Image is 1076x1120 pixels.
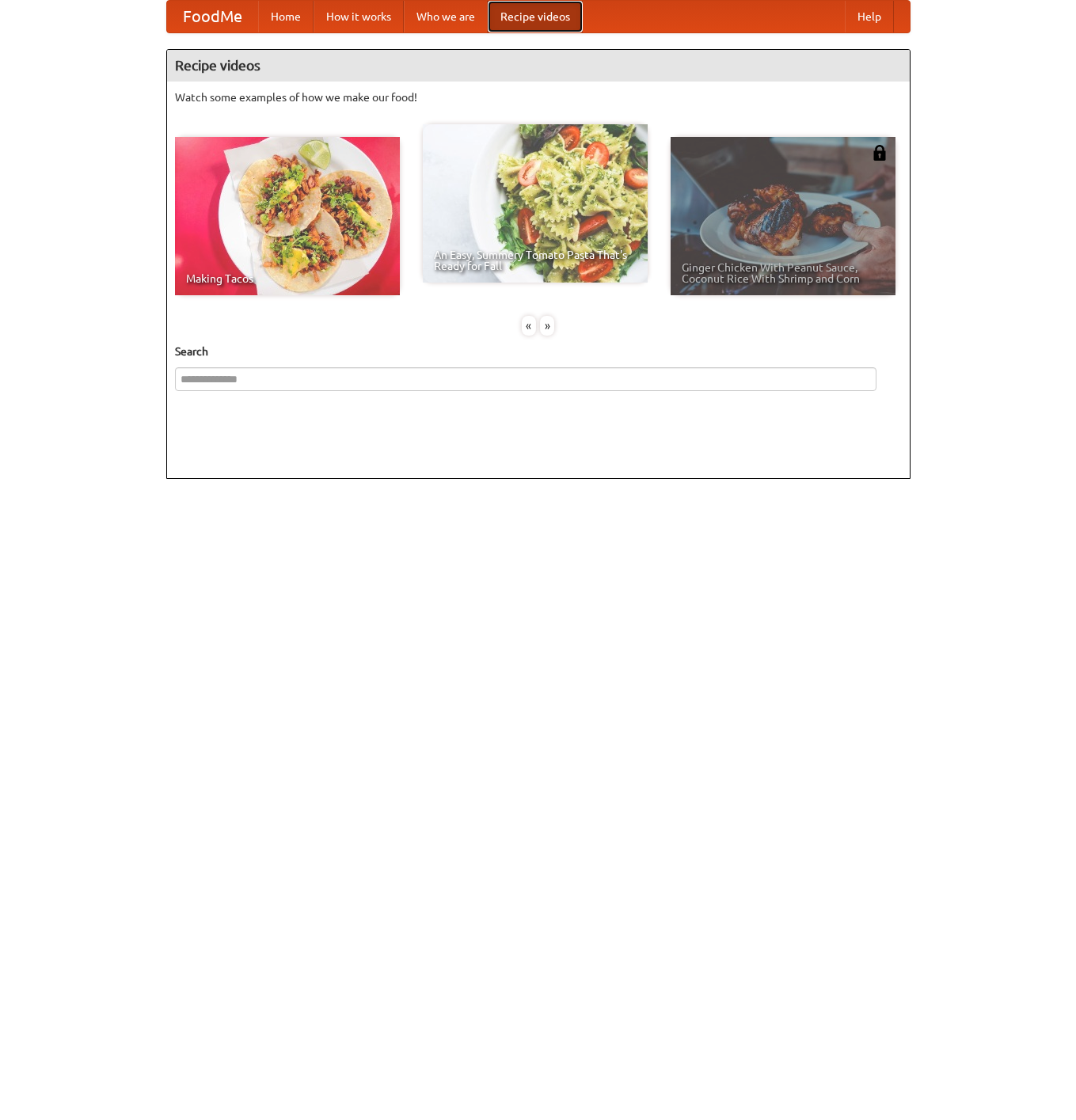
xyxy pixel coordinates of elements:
a: An Easy, Summery Tomato Pasta That's Ready for Fall [423,124,648,283]
div: « [522,316,536,336]
a: Who we are [404,1,488,32]
div: » [540,316,554,336]
a: FoodMe [167,1,258,32]
a: Home [258,1,314,32]
span: Making Tacos [186,273,389,284]
a: Help [845,1,894,32]
a: How it works [314,1,404,32]
span: An Easy, Summery Tomato Pasta That's Ready for Fall [434,249,637,271]
h4: Recipe videos [167,50,910,82]
img: 483408.png [872,145,888,161]
a: Recipe videos [488,1,583,32]
h5: Search [175,344,902,359]
p: Watch some examples of how we make our food! [175,89,902,105]
a: Making Tacos [175,137,400,295]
